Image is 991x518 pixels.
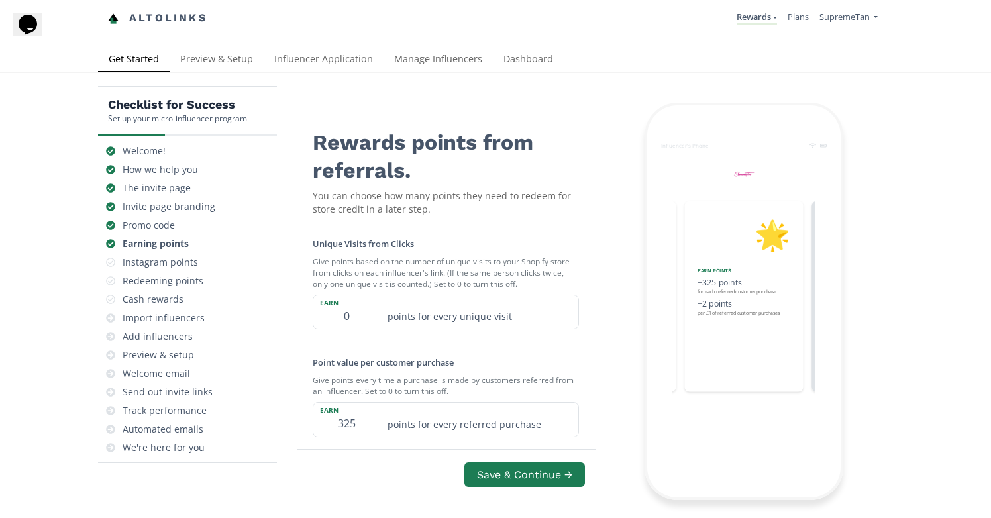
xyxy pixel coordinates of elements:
iframe: chat widget [13,13,56,53]
div: Influencer's Phone [661,142,709,149]
div: We're here for you [123,441,205,454]
div: 🌟 [698,213,791,256]
div: Automated emails [123,423,203,436]
div: Promo code [123,219,175,232]
div: You can choose how many points they need to redeem for store credit in a later step. [313,189,579,216]
a: Manage Influencers [384,47,493,74]
a: Dashboard [493,47,564,74]
div: Earning points [123,237,189,250]
a: Get Started [98,47,170,74]
img: BtZWWMaMEGZe [728,158,760,189]
small: Give points based on the number of unique visits to your Shopify store from clicks on each influe... [313,250,579,295]
div: points for every referred purchase [380,403,578,437]
a: Rewards [737,11,777,25]
label: earn [313,403,380,415]
a: SupremeTan [819,11,878,26]
div: Track performance [123,404,207,417]
a: Plans [788,11,809,23]
small: Give points every time a purchase is made by customers referred from an influencer. Set to 0 to t... [313,369,579,402]
div: Welcome! [123,144,166,158]
div: Preview & setup [123,348,194,362]
div: How we help you [123,163,198,176]
div: per £1 of referred customer purchases [698,310,791,317]
div: Rewards points from referrals. [313,119,579,184]
div: The invite page [123,181,191,195]
div: +325 points [698,276,791,288]
div: Instagram points [123,256,198,269]
a: Preview & Setup [170,47,264,74]
div: Add influencers [123,330,193,343]
label: Unique Visits from Clicks [313,238,414,250]
span: SupremeTan [819,11,870,23]
div: Set up your micro-influencer program [108,113,247,124]
div: Invite page branding [123,200,215,213]
img: favicon-32x32.png [108,13,119,24]
div: points for every unique visit [380,295,578,329]
div: Send out invite links [123,386,213,399]
div: Import influencers [123,311,205,325]
div: for each referred customer purchase [698,288,791,295]
div: Welcome email [123,367,190,380]
button: Save & Continue → [464,462,585,487]
div: Earn points [698,267,791,274]
h5: Checklist for Success [108,97,247,113]
label: Point value per customer purchase [313,356,454,368]
div: +2 points [698,298,791,310]
a: Altolinks [108,7,207,29]
label: earn [313,295,380,307]
a: Influencer Application [264,47,384,74]
div: Redeeming points [123,274,203,287]
div: Cash rewards [123,293,183,306]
